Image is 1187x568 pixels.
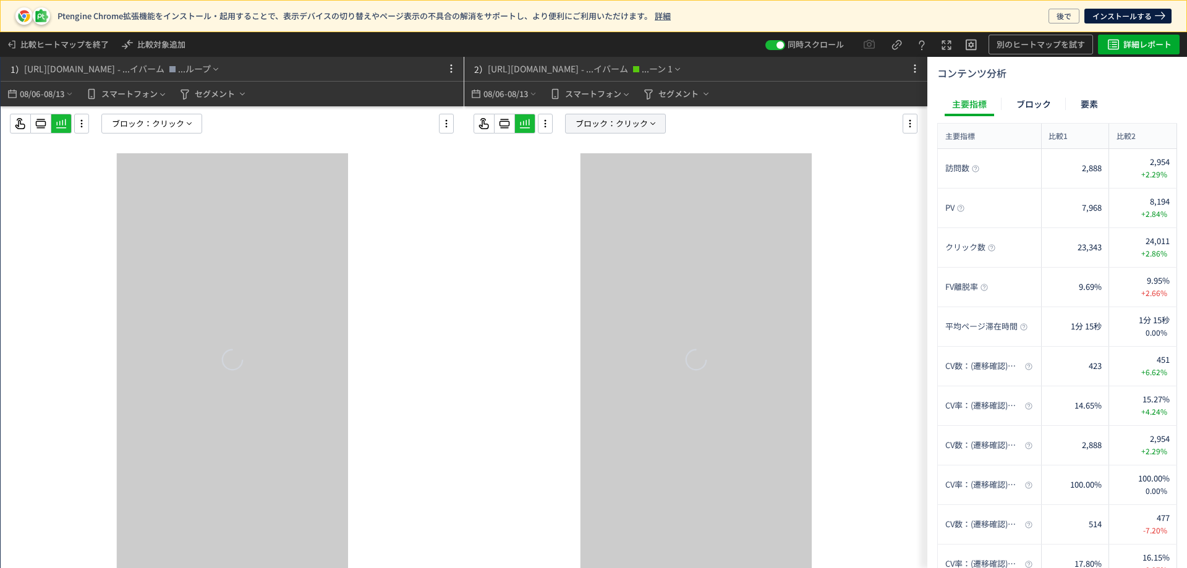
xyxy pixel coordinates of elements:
[178,62,211,75] div: ...ループ
[1,57,464,106] div: heatmap-top-bar
[788,35,844,54] h4: 同時スクロール
[6,57,221,82] div: 1）[URL][DOMAIN_NAME]-...イバーム...ループ
[469,57,683,82] div: 2）[URL][DOMAIN_NAME]-...イバーム...ーン 1
[79,82,172,106] button: スマートフォン
[464,57,927,106] div: heatmap-top-bar
[1049,9,1079,23] button: 後で
[616,114,648,133] span: クリック
[41,82,44,106] span: -
[112,114,152,133] span: ブロック：
[488,62,579,75] div: [URL][DOMAIN_NAME]
[20,35,109,54] span: 比較ヒートマップを終了
[1057,9,1071,23] span: 後で
[483,82,504,106] span: 08/06
[565,84,621,104] span: スマートフォン
[543,82,636,106] button: スマートフォン
[1098,35,1180,54] button: 詳細レポート
[101,84,158,104] span: スマートフォン
[6,57,24,82] div: 1）
[1092,9,1152,23] span: インストールする
[997,35,1085,54] span: 別のヒートマップを試す
[19,82,40,106] span: 08/06
[137,38,185,50] span: 比較対象追加
[24,62,115,75] div: [URL][DOMAIN_NAME]
[469,57,488,82] div: 2）
[195,84,235,104] span: セグメント
[122,62,164,75] div: ...イバーム
[114,32,191,57] button: 比較対象追加
[1084,9,1172,23] a: インストールする
[172,82,252,106] button: セグメント
[117,65,120,74] div: -
[1123,35,1172,54] span: 詳細レポート
[655,10,671,22] a: 詳細
[152,114,184,133] span: クリック
[17,9,31,23] img: pt-icon-chrome.svg
[658,84,699,104] span: セグメント
[35,9,48,23] img: pt-icon-plugin.svg
[642,62,673,75] div: ...ーン 1
[586,62,628,75] div: ...イバーム
[57,11,1041,21] p: Ptengine Chrome拡張機能をインストール・起用することで、表示デバイスの切り替えやページ表示の不具合の解消をサポートし、より便利にご利用いただけます。
[581,65,584,74] div: -
[576,114,616,133] span: ブロック：
[636,82,716,106] button: セグメント
[504,82,508,106] span: -
[44,82,65,106] span: 08/13
[989,35,1093,54] button: 別のヒートマップを試す
[508,82,529,106] span: 08/13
